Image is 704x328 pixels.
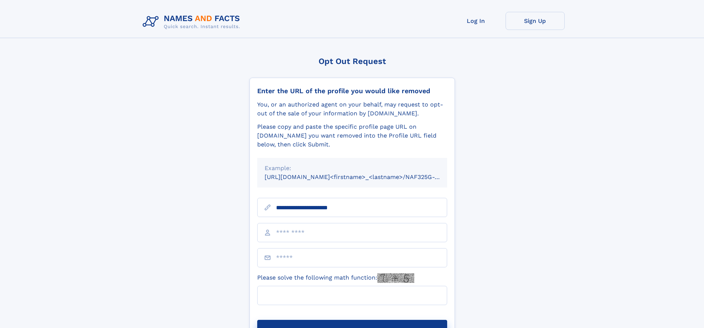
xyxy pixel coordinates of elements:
div: Enter the URL of the profile you would like removed [257,87,447,95]
div: Please copy and paste the specific profile page URL on [DOMAIN_NAME] you want removed into the Pr... [257,122,447,149]
img: Logo Names and Facts [140,12,246,32]
label: Please solve the following math function: [257,273,414,283]
a: Sign Up [506,12,565,30]
div: Example: [265,164,440,173]
a: Log In [446,12,506,30]
div: Opt Out Request [249,57,455,66]
div: You, or an authorized agent on your behalf, may request to opt-out of the sale of your informatio... [257,100,447,118]
small: [URL][DOMAIN_NAME]<firstname>_<lastname>/NAF325G-xxxxxxxx [265,173,461,180]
